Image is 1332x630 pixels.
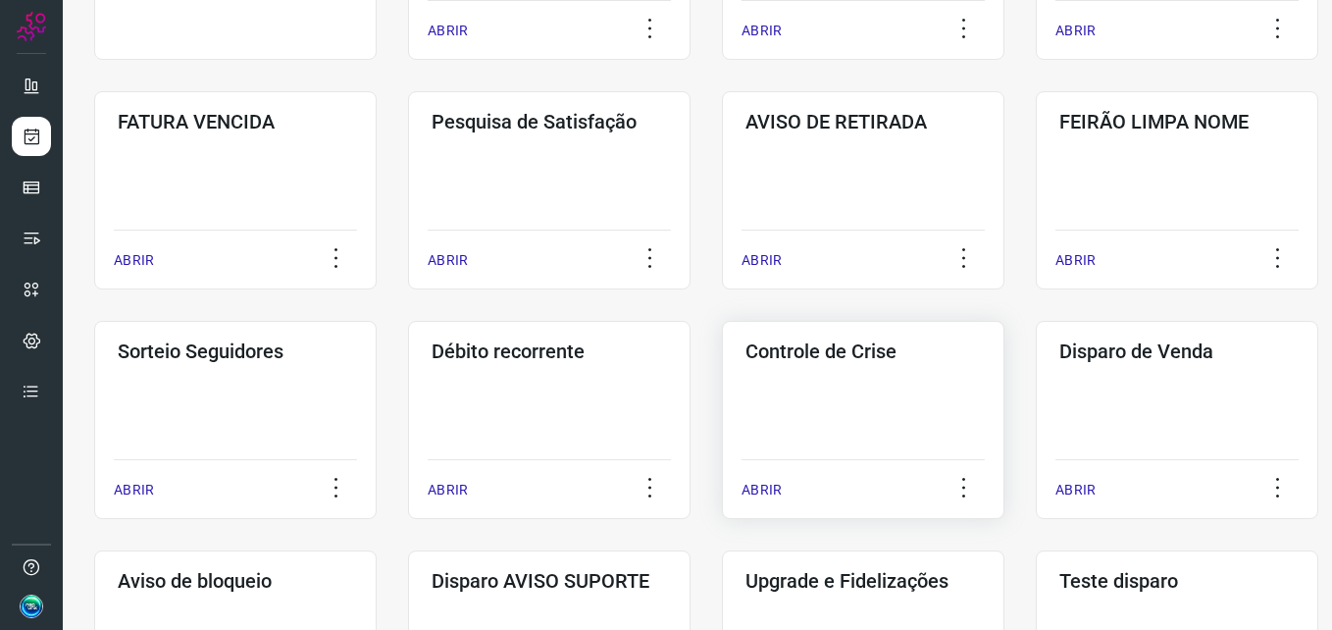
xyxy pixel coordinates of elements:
p: ABRIR [1055,250,1096,271]
h3: Débito recorrente [432,340,667,363]
p: ABRIR [742,21,782,41]
h3: FEIRÃO LIMPA NOME [1059,110,1295,133]
h3: Upgrade e Fidelizações [745,569,981,593]
h3: Aviso de bloqueio [118,569,353,593]
h3: Disparo AVISO SUPORTE [432,569,667,593]
h3: AVISO DE RETIRADA [745,110,981,133]
h3: Teste disparo [1059,569,1295,593]
p: ABRIR [114,250,154,271]
h3: Sorteio Seguidores [118,340,353,363]
p: ABRIR [428,21,468,41]
p: ABRIR [1055,480,1096,500]
h3: FATURA VENCIDA [118,110,353,133]
h3: Controle de Crise [745,340,981,363]
h3: Disparo de Venda [1059,340,1295,363]
img: 688dd65d34f4db4d93ce8256e11a8269.jpg [20,595,43,618]
img: Logo [17,12,46,41]
p: ABRIR [114,480,154,500]
p: ABRIR [742,250,782,271]
p: ABRIR [742,480,782,500]
h3: Pesquisa de Satisfação [432,110,667,133]
p: ABRIR [1055,21,1096,41]
p: ABRIR [428,480,468,500]
p: ABRIR [428,250,468,271]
